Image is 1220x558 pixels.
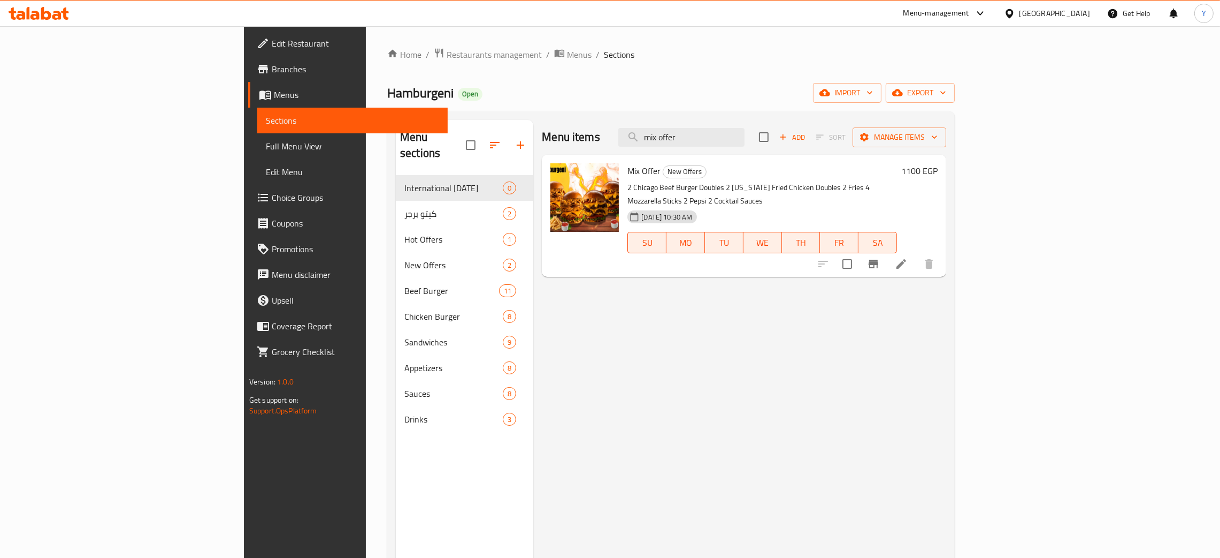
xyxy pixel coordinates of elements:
span: Sauces [404,387,503,400]
span: Open [458,89,482,99]
li: / [546,48,550,61]
a: Coverage Report [248,313,448,339]
a: Coupons [248,210,448,236]
button: SA [858,232,897,253]
span: Coverage Report [272,320,439,333]
span: Version: [249,375,275,389]
h6: 1100 EGP [901,163,938,178]
span: Full Menu View [266,140,439,153]
div: New Offers [663,165,707,178]
li: / [596,48,600,61]
input: search [618,128,745,147]
div: items [503,387,516,400]
span: [DATE] 10:30 AM [637,212,696,222]
a: Menus [554,48,592,62]
span: Drinks [404,413,503,426]
a: Menus [248,82,448,108]
div: Drinks3 [396,406,533,432]
span: SA [863,235,893,251]
span: Manage items [861,131,938,144]
span: FR [824,235,854,251]
span: Sort sections [482,132,508,158]
span: 3 [503,414,516,425]
a: Promotions [248,236,448,262]
span: Get support on: [249,393,298,407]
a: Menu disclaimer [248,262,448,288]
div: International [DATE]0 [396,175,533,201]
div: [GEOGRAPHIC_DATA] [1019,7,1090,19]
span: Promotions [272,243,439,255]
span: export [894,86,946,100]
span: 11 [500,286,516,296]
span: SU [632,235,662,251]
a: Sections [257,108,448,133]
button: TU [705,232,743,253]
button: MO [666,232,705,253]
a: Edit menu item [895,258,908,270]
button: delete [916,251,942,277]
span: MO [671,235,701,251]
span: Branches [272,63,439,76]
nav: Menu sections [396,171,533,436]
div: Menu-management [903,7,969,20]
div: items [503,233,516,246]
a: Choice Groups [248,185,448,210]
span: Edit Restaurant [272,37,439,50]
span: 1.0.0 [277,375,294,389]
span: Beef Burger [404,284,499,297]
div: Sandwiches9 [396,329,533,355]
span: TU [709,235,739,251]
span: Y [1202,7,1206,19]
span: International [DATE] [404,182,503,194]
span: Menus [274,88,439,101]
a: Edit Restaurant [248,31,448,56]
span: كيتو برجر [404,207,503,220]
div: Hot Offers [404,233,503,246]
span: Sections [604,48,634,61]
div: items [503,259,516,272]
a: Grocery Checklist [248,339,448,365]
button: FR [820,232,858,253]
span: Upsell [272,294,439,307]
div: Open [458,88,482,101]
span: Select section [753,126,775,148]
span: Select all sections [459,134,482,156]
div: Appetizers8 [396,355,533,381]
div: items [503,336,516,349]
div: items [503,413,516,426]
span: New Offers [663,165,706,178]
span: 8 [503,363,516,373]
button: SU [627,232,666,253]
span: Add item [775,129,809,146]
div: International Potato Day [404,182,503,194]
span: Sandwiches [404,336,503,349]
button: import [813,83,881,103]
a: Branches [248,56,448,82]
button: Add [775,129,809,146]
span: Mix Offer [627,163,661,179]
span: WE [748,235,778,251]
span: 2 [503,209,516,219]
span: Menus [567,48,592,61]
button: TH [782,232,820,253]
span: 8 [503,312,516,322]
a: Full Menu View [257,133,448,159]
span: Edit Menu [266,165,439,178]
button: WE [743,232,782,253]
div: New Offers2 [396,252,533,278]
nav: breadcrumb [387,48,955,62]
button: Branch-specific-item [861,251,886,277]
div: items [503,361,516,374]
div: Beef Burger11 [396,278,533,304]
span: Restaurants management [447,48,542,61]
span: 9 [503,337,516,348]
span: Chicken Burger [404,310,503,323]
span: Appetizers [404,361,503,374]
div: items [503,310,516,323]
